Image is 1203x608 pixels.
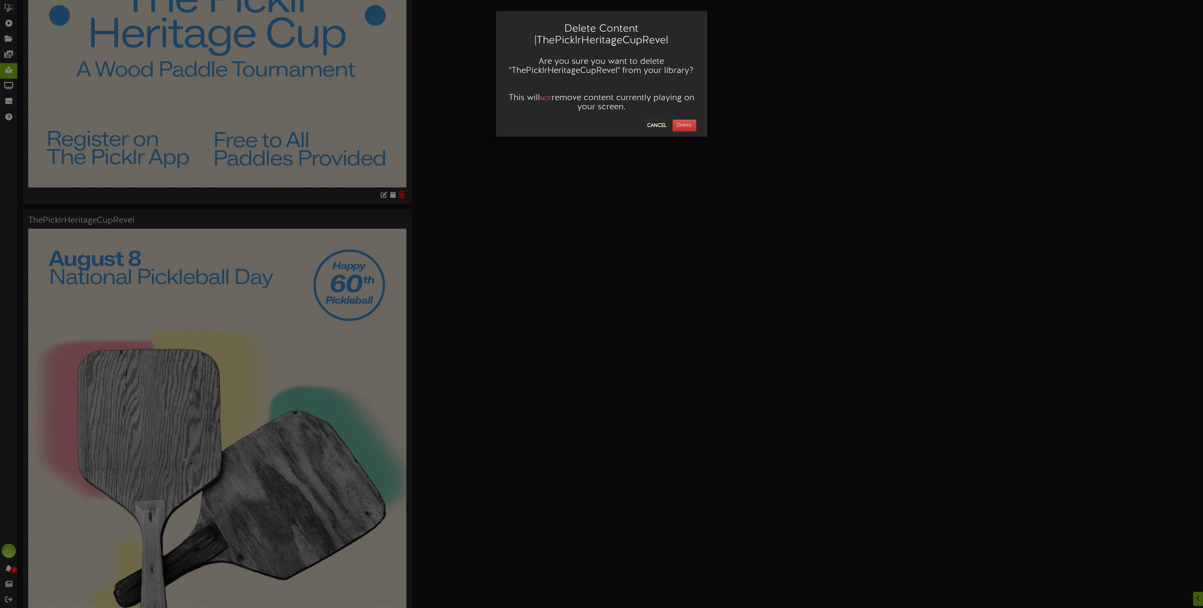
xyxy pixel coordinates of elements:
[507,93,696,112] h3: This will remove content currently playing on your screen.
[643,120,671,131] button: Cancel
[673,119,696,131] button: Delete
[540,96,552,102] span: NOT
[507,57,696,76] h3: Are you sure you want to delete " ThePicklrHeritageCupRevel " from your library?
[507,23,696,47] h2: Delete Content | ThePicklrHeritageCupRevel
